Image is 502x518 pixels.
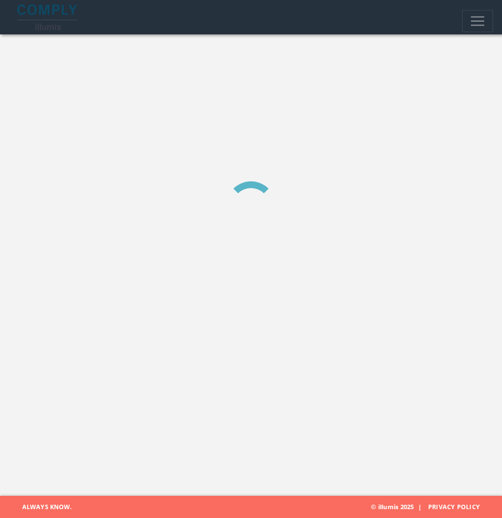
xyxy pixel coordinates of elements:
[462,10,493,32] button: Toggle navigation
[17,4,79,30] img: illumis
[428,502,480,511] a: Privacy Policy
[371,496,494,518] span: © illumis 2025
[8,496,72,518] span: Always Know.
[414,502,426,511] span: |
